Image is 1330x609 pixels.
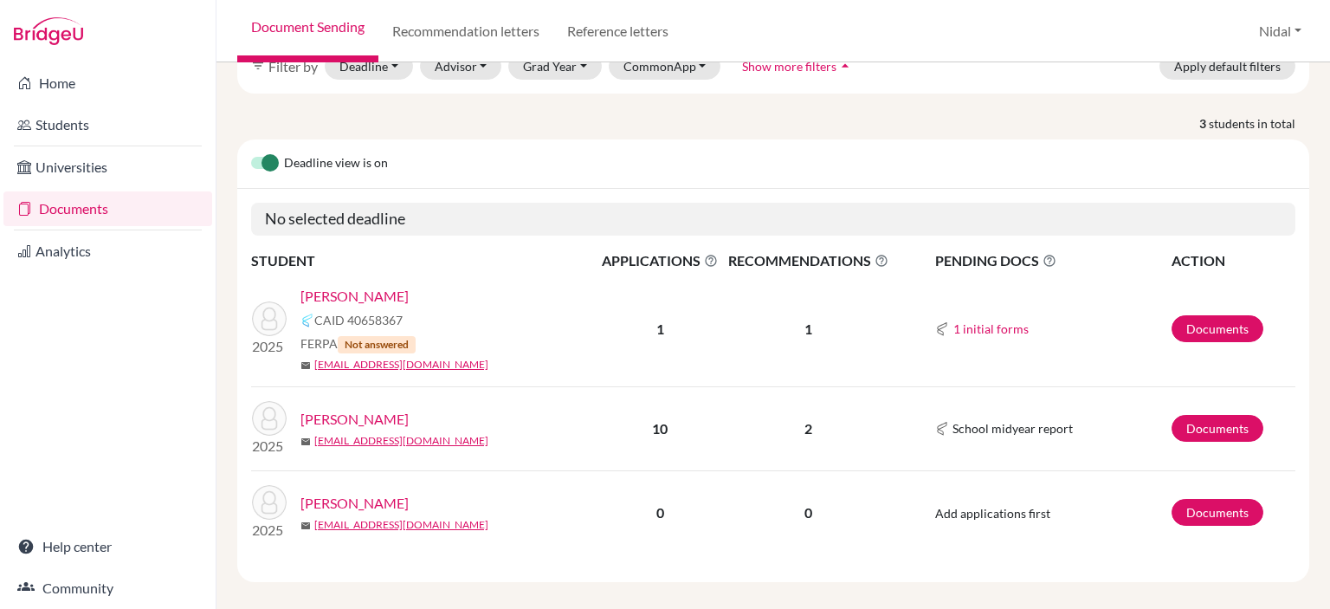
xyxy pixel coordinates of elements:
[314,517,488,533] a: [EMAIL_ADDRESS][DOMAIN_NAME]
[420,53,502,80] button: Advisor
[252,436,287,457] p: 2025
[1172,315,1263,342] a: Documents
[3,150,212,185] a: Universities
[1199,114,1209,133] strong: 3
[935,322,949,336] img: Common App logo
[3,529,212,564] a: Help center
[1251,15,1309,48] button: Nidal
[3,571,212,606] a: Community
[652,420,668,437] b: 10
[314,357,488,373] a: [EMAIL_ADDRESS][DOMAIN_NAME]
[300,334,416,353] span: FERPA
[598,250,721,271] span: APPLICATIONS
[252,401,287,436] img: Aker, Meerah
[935,422,949,436] img: Common App logo
[935,506,1050,521] span: Add applications first
[609,53,721,80] button: CommonApp
[723,502,893,523] p: 0
[314,311,403,329] span: CAID 40658367
[325,53,413,80] button: Deadline
[314,433,488,449] a: [EMAIL_ADDRESS][DOMAIN_NAME]
[1209,114,1309,133] span: students in total
[3,107,212,142] a: Students
[1172,499,1263,526] a: Documents
[723,250,893,271] span: RECOMMENDATIONS
[742,59,836,74] span: Show more filters
[508,53,602,80] button: Grad Year
[727,53,868,80] button: Show more filtersarrow_drop_up
[300,314,314,327] img: Common App logo
[656,321,664,337] b: 1
[252,301,287,336] img: Aker, Jennah
[252,336,287,357] p: 2025
[1159,53,1295,80] button: Apply default filters
[300,437,311,447] span: mail
[836,57,854,75] i: arrow_drop_up
[723,319,893,340] p: 1
[300,409,409,430] a: [PERSON_NAME]
[252,520,287,541] p: 2025
[1171,249,1295,272] th: ACTION
[952,319,1030,339] button: 1 initial forms
[284,153,388,174] span: Deadline view is on
[338,336,416,353] span: Not answered
[251,59,265,73] i: filter_list
[300,360,311,371] span: mail
[251,249,597,272] th: STUDENT
[3,234,212,269] a: Analytics
[952,419,1073,437] span: School midyear report
[723,418,893,439] p: 2
[656,504,664,521] b: 0
[251,203,1295,236] h5: No selected deadline
[3,66,212,100] a: Home
[300,493,409,514] a: [PERSON_NAME]
[252,485,287,520] img: Aker, Nejwa
[300,521,311,531] span: mail
[268,58,318,75] span: Filter by
[935,250,1170,271] span: PENDING DOCS
[3,191,212,226] a: Documents
[1172,415,1263,442] a: Documents
[300,286,409,307] a: [PERSON_NAME]
[14,17,83,45] img: Bridge-U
